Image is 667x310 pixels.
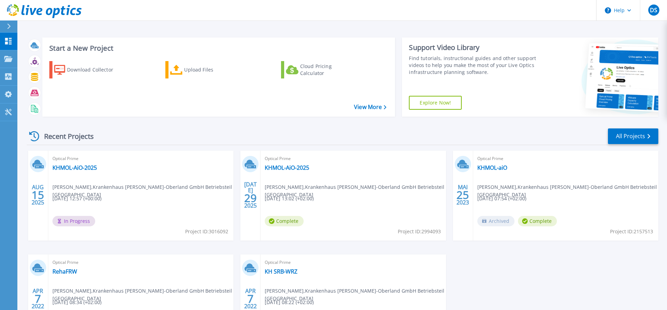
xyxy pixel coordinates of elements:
span: 7 [247,296,254,302]
span: Optical Prime [265,259,442,266]
span: Optical Prime [52,155,229,162]
span: [PERSON_NAME] , Krankenhaus [PERSON_NAME]-Oberland GmbH Betriebsteil [GEOGRAPHIC_DATA] [265,287,446,302]
h3: Start a New Project [49,44,386,52]
span: Project ID: 2994093 [398,228,441,235]
span: [PERSON_NAME] , Krankenhaus [PERSON_NAME]-Oberland GmbH Betriebsteil [GEOGRAPHIC_DATA] [52,183,233,199]
div: Upload Files [184,63,240,77]
span: Project ID: 3016092 [185,228,228,235]
div: Cloud Pricing Calculator [300,63,356,77]
span: Complete [265,216,304,226]
span: 29 [244,195,257,201]
div: [DATE] 2025 [244,182,257,208]
span: Optical Prime [265,155,442,162]
div: Find tutorials, instructional guides and other support videos to help you make the most of your L... [409,55,540,76]
span: In Progress [52,216,95,226]
span: [PERSON_NAME] , Krankenhaus [PERSON_NAME]-Oberland GmbH Betriebsteil [GEOGRAPHIC_DATA] [477,183,658,199]
span: Project ID: 2157513 [610,228,653,235]
a: View More [354,104,386,110]
div: Download Collector [67,63,123,77]
a: KHMOL-aiO [477,164,507,171]
a: Explore Now! [409,96,462,110]
span: [DATE] 12:57 (+00:00) [52,195,101,202]
span: 7 [35,296,41,302]
span: [DATE] 08:22 (+02:00) [265,299,314,306]
span: [DATE] 07:54 (+02:00) [477,195,526,202]
span: Archived [477,216,514,226]
span: [DATE] 08:34 (+02:00) [52,299,101,306]
span: [DATE] 13:02 (+02:00) [265,195,314,202]
a: KHMOL-AiO-2025 [265,164,309,171]
span: [PERSON_NAME] , Krankenhaus [PERSON_NAME]-Oberland GmbH Betriebsteil [GEOGRAPHIC_DATA] [52,287,233,302]
span: 25 [456,192,469,198]
a: KH SRB-WRZ [265,268,297,275]
span: Optical Prime [52,259,229,266]
a: Cloud Pricing Calculator [281,61,359,78]
span: Complete [518,216,557,226]
div: Recent Projects [27,128,103,145]
div: MAI 2023 [456,182,469,208]
div: AUG 2025 [31,182,44,208]
span: DS [650,7,657,13]
span: Optical Prime [477,155,654,162]
a: All Projects [608,128,658,144]
a: RehaFRW [52,268,77,275]
span: 15 [32,192,44,198]
a: Upload Files [165,61,243,78]
a: KHMOL-AiO-2025 [52,164,97,171]
div: Support Video Library [409,43,540,52]
a: Download Collector [49,61,127,78]
span: [PERSON_NAME] , Krankenhaus [PERSON_NAME]-Oberland GmbH Betriebsteil [GEOGRAPHIC_DATA] [265,183,446,199]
